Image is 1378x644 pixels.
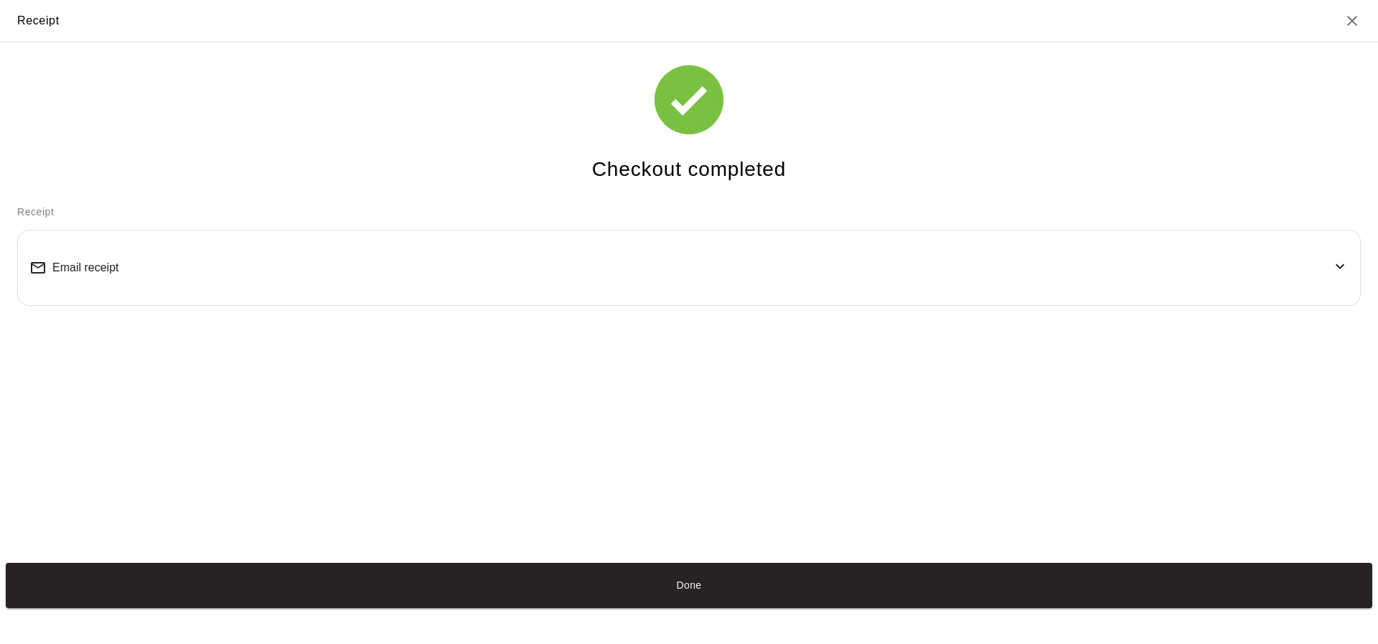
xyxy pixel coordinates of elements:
[17,11,60,30] div: Receipt
[52,261,118,274] span: Email receipt
[6,563,1372,608] button: Done
[17,205,1361,220] p: Receipt
[1344,12,1361,29] button: Close
[592,157,786,182] h4: Checkout completed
